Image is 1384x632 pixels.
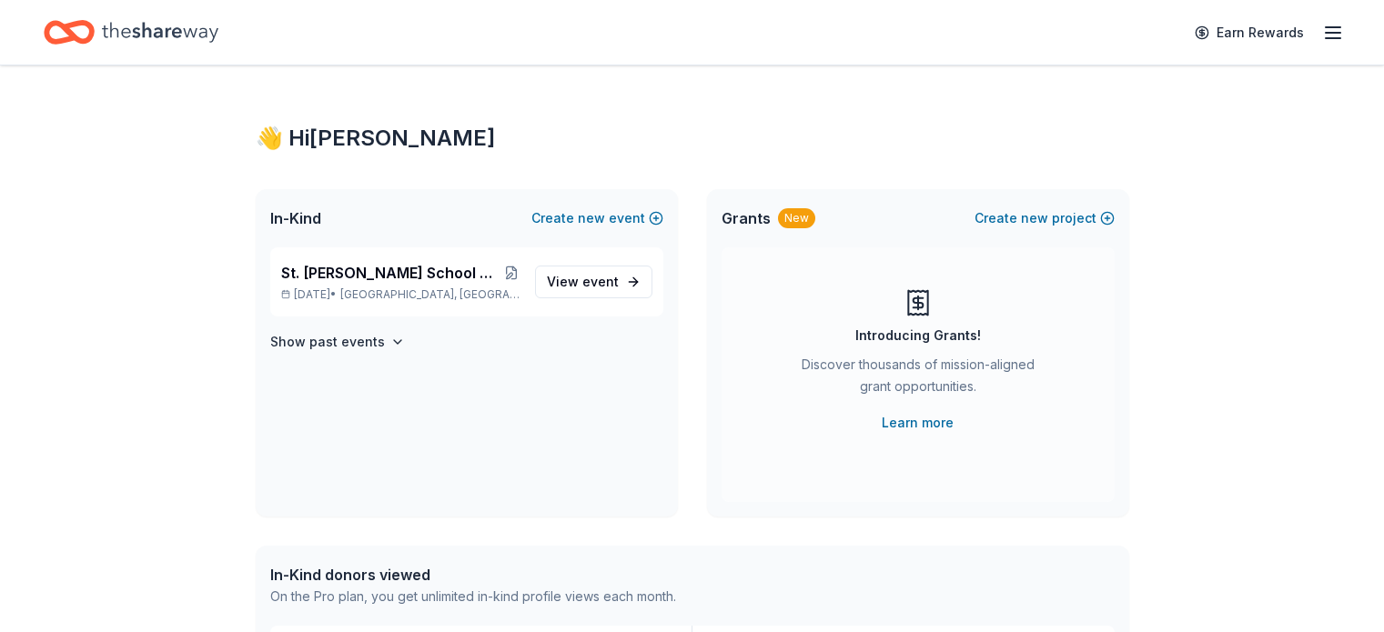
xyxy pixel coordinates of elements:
[535,266,652,298] a: View event
[256,124,1129,153] div: 👋 Hi [PERSON_NAME]
[882,412,954,434] a: Learn more
[340,287,520,302] span: [GEOGRAPHIC_DATA], [GEOGRAPHIC_DATA]
[778,208,815,228] div: New
[547,271,619,293] span: View
[578,207,605,229] span: new
[794,354,1042,405] div: Discover thousands of mission-aligned grant opportunities.
[281,287,520,302] p: [DATE] •
[1021,207,1048,229] span: new
[270,331,385,353] h4: Show past events
[270,207,321,229] span: In-Kind
[270,564,676,586] div: In-Kind donors viewed
[975,207,1115,229] button: Createnewproject
[270,331,405,353] button: Show past events
[722,207,771,229] span: Grants
[270,586,676,607] div: On the Pro plan, you get unlimited in-kind profile views each month.
[1184,16,1315,49] a: Earn Rewards
[44,11,218,54] a: Home
[855,325,981,346] div: Introducing Grants!
[531,207,663,229] button: Createnewevent
[281,262,503,284] span: St. [PERSON_NAME] School Gala: A Night in [GEOGRAPHIC_DATA]
[582,274,619,289] span: event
